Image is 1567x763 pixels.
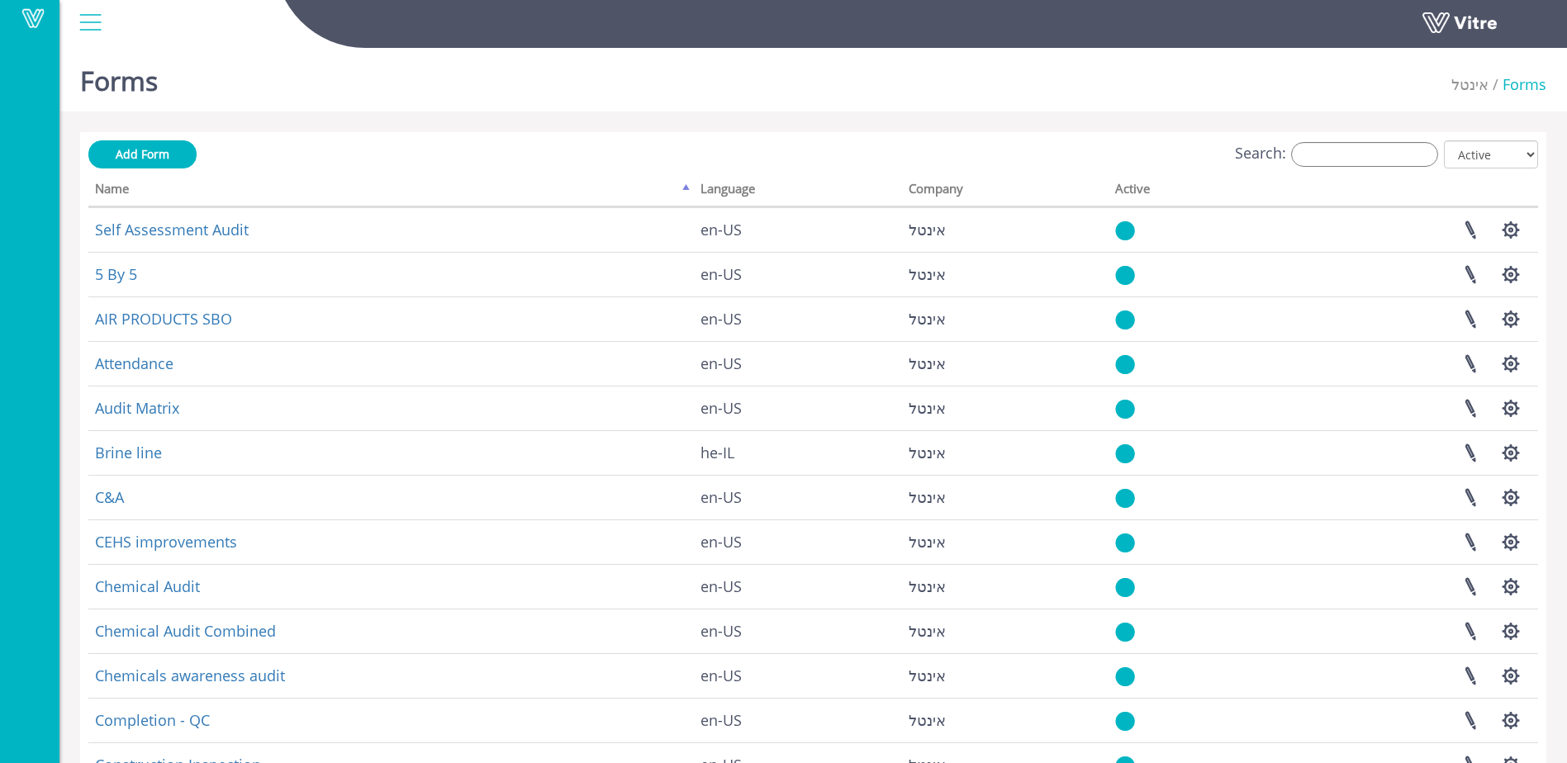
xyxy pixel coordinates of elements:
[694,698,903,742] td: en-US
[909,443,946,462] span: 19
[88,176,694,207] th: Name: activate to sort column descending
[1291,142,1438,167] input: Search:
[694,296,903,341] td: en-US
[909,666,946,685] span: 19
[694,386,903,430] td: en-US
[95,264,137,284] a: 5 By 5
[1489,74,1546,96] li: Forms
[694,341,903,386] td: en-US
[909,220,946,239] span: 19
[902,176,1109,207] th: Company
[95,309,232,329] a: AIR PRODUCTS SBO
[909,264,946,284] span: 19
[95,398,179,418] a: Audit Matrix
[1109,176,1252,207] th: Active
[909,710,946,730] span: 19
[909,487,946,507] span: 19
[694,519,903,564] td: en-US
[1115,399,1135,419] img: yes
[694,176,903,207] th: Language
[909,309,946,329] span: 19
[1115,265,1135,286] img: yes
[1115,443,1135,464] img: yes
[694,609,903,653] td: en-US
[95,666,285,685] a: Chemicals awareness audit
[88,140,197,168] a: Add Form
[909,576,946,596] span: 19
[95,353,173,373] a: Attendance
[95,710,210,730] a: Completion - QC
[1115,577,1135,598] img: yes
[1235,142,1438,167] label: Search:
[1115,666,1135,687] img: yes
[1115,488,1135,509] img: yes
[694,252,903,296] td: en-US
[1115,533,1135,553] img: yes
[694,653,903,698] td: en-US
[95,220,249,239] a: Self Assessment Audit
[694,564,903,609] td: en-US
[909,353,946,373] span: 19
[116,146,169,162] span: Add Form
[1115,711,1135,732] img: yes
[909,398,946,418] span: 19
[694,207,903,252] td: en-US
[80,41,158,111] h1: Forms
[95,443,162,462] a: Brine line
[95,621,276,641] a: Chemical Audit Combined
[95,487,124,507] a: C&A
[1115,220,1135,241] img: yes
[909,532,946,552] span: 19
[95,576,200,596] a: Chemical Audit
[1115,310,1135,330] img: yes
[1115,622,1135,642] img: yes
[694,475,903,519] td: en-US
[694,430,903,475] td: he-IL
[909,621,946,641] span: 19
[1451,74,1489,94] span: 19
[1115,354,1135,375] img: yes
[95,532,237,552] a: CEHS improvements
